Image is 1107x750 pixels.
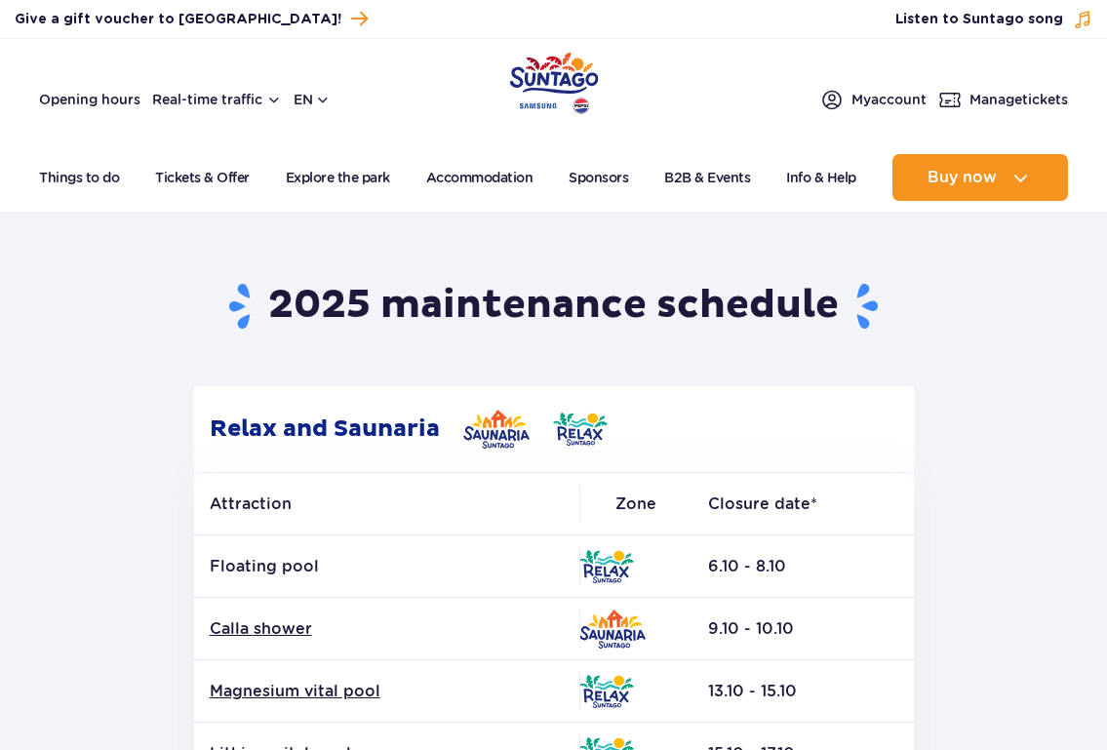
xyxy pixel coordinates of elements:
a: Info & Help [786,154,856,201]
a: B2B & Events [664,154,750,201]
p: Floating pool [210,556,565,577]
a: Tickets & Offer [155,154,250,201]
a: Sponsors [569,154,628,201]
a: Calla shower [210,618,565,640]
a: Park of Poland [509,49,598,111]
a: Give a gift voucher to [GEOGRAPHIC_DATA]! [15,6,368,32]
img: Relax [553,413,608,446]
button: Buy now [892,154,1068,201]
a: Managetickets [938,88,1068,111]
span: Listen to Suntago song [895,10,1063,29]
td: 6.10 - 8.10 [692,535,913,598]
a: Things to do [39,154,119,201]
button: Real-time traffic [152,92,282,107]
img: Saunaria [579,610,646,649]
a: Magnesium vital pool [210,681,565,702]
a: Accommodation [426,154,534,201]
img: Saunaria [463,410,530,449]
th: Zone [579,473,692,535]
td: 9.10 - 10.10 [692,598,913,660]
span: Give a gift voucher to [GEOGRAPHIC_DATA]! [15,10,341,29]
button: Listen to Suntago song [895,10,1092,29]
th: Attraction [194,473,580,535]
img: Relax [579,675,634,708]
span: Buy now [928,169,997,186]
button: en [294,90,331,109]
span: Manage tickets [969,90,1068,109]
span: My account [851,90,927,109]
a: Myaccount [820,88,927,111]
a: Explore the park [286,154,390,201]
th: Closure date* [692,473,913,535]
img: Relax [579,550,634,583]
h2: Relax and Saunaria [194,386,914,472]
td: 13.10 - 15.10 [692,660,913,723]
h1: 2025 maintenance schedule [194,281,914,332]
a: Opening hours [39,90,140,109]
